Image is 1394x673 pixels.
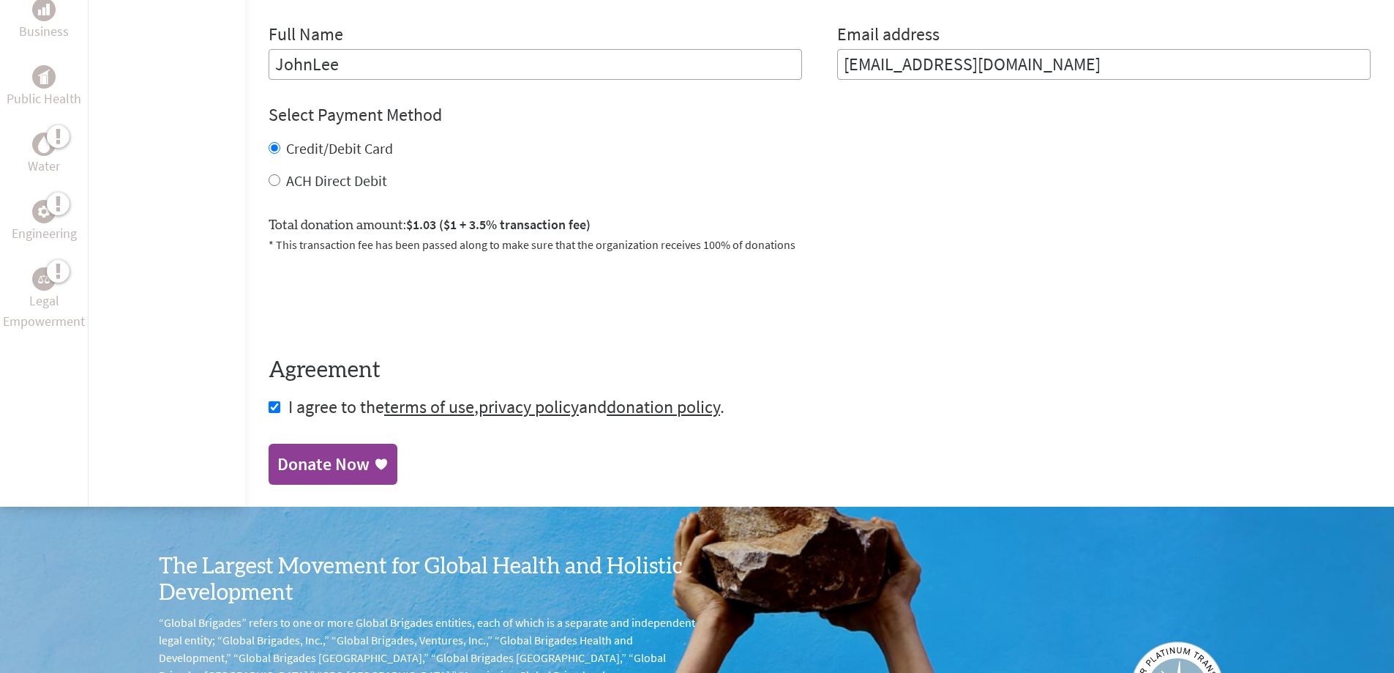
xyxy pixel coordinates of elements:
img: Public Health [38,70,50,84]
img: Water [38,135,50,152]
img: Engineering [38,205,50,217]
a: EngineeringEngineering [12,200,77,244]
span: I agree to the , and . [288,395,724,418]
div: Water [32,133,56,156]
label: Credit/Debit Card [286,139,393,157]
p: Legal Empowerment [3,291,85,332]
p: Engineering [12,223,77,244]
img: Business [38,4,50,15]
h4: Agreement [269,357,1371,384]
a: Public HealthPublic Health [7,65,81,109]
a: donation policy [607,395,720,418]
div: Engineering [32,200,56,223]
label: Full Name [269,23,343,49]
p: Public Health [7,89,81,109]
span: $1.03 ($1 + 3.5% transaction fee) [406,216,591,233]
h4: Select Payment Method [269,103,1371,127]
label: Total donation amount: [269,215,591,236]
input: Enter Full Name [269,49,802,80]
a: WaterWater [28,133,60,176]
div: Public Health [32,65,56,89]
label: Email address [837,23,940,49]
img: Legal Empowerment [38,275,50,283]
a: privacy policy [479,395,579,418]
iframe: To enrich screen reader interactions, please activate Accessibility in Grammarly extension settings [269,271,491,328]
input: Your Email [837,49,1371,80]
a: Donate Now [269,444,397,485]
h3: The Largest Movement for Global Health and Holistic Development [159,554,697,606]
div: Legal Empowerment [32,267,56,291]
div: Donate Now [277,453,370,476]
label: ACH Direct Debit [286,171,387,190]
p: * This transaction fee has been passed along to make sure that the organization receives 100% of ... [269,236,1371,253]
a: Legal EmpowermentLegal Empowerment [3,267,85,332]
p: Business [19,21,69,42]
a: terms of use [384,395,474,418]
p: Water [28,156,60,176]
